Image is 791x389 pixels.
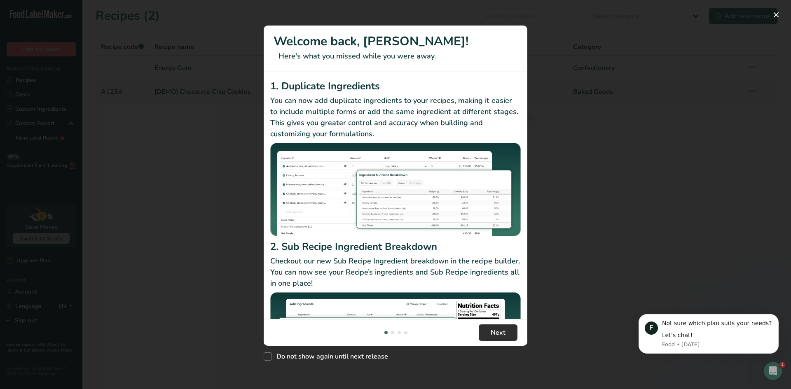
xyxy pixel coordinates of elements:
img: Sub Recipe Ingredient Breakdown [270,292,521,386]
h1: Welcome back, [PERSON_NAME]! [274,32,517,51]
h2: 1. Duplicate Ingredients [270,79,521,93]
iframe: Intercom live chat [763,361,783,381]
iframe: Intercom notifications message [626,302,791,367]
span: Do not show again until next release [272,352,388,361]
p: Checkout our new Sub Recipe Ingredient breakdown in the recipe builder. You can now see your Reci... [270,256,521,289]
h2: 2. Sub Recipe Ingredient Breakdown [270,239,521,254]
p: Here's what you missed while you were away. [274,51,517,62]
button: Next [479,324,517,341]
span: Next [491,328,505,338]
img: Duplicate Ingredients [270,143,521,236]
p: You can now add duplicate ingredients to your recipes, making it easier to include multiple forms... [270,95,521,140]
span: 1 [780,361,786,368]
